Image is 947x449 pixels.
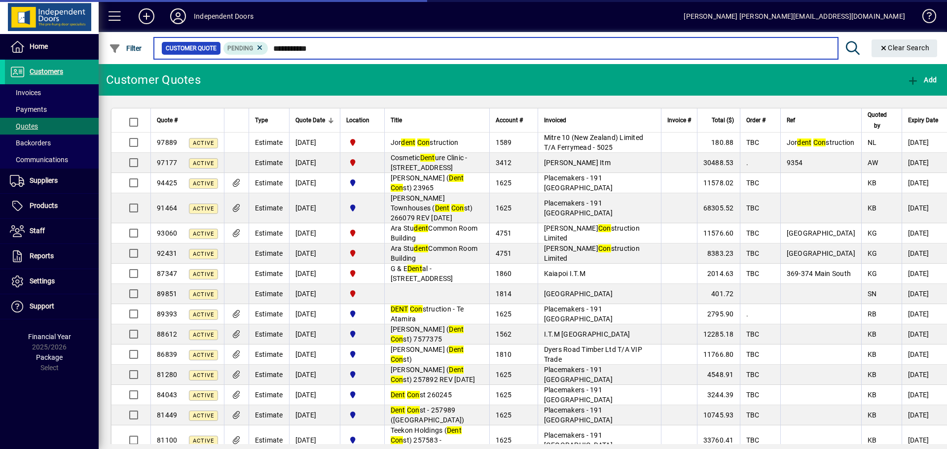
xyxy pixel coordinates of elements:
[414,224,428,232] em: dent
[868,290,877,298] span: SN
[746,159,748,167] span: .
[868,138,877,146] span: NL
[868,436,877,444] span: KB
[391,265,453,282] span: G & E al - [STREET_ADDRESS]
[787,249,855,257] span: [GEOGRAPHIC_DATA]
[496,350,512,358] span: 1810
[407,406,420,414] em: Con
[496,179,512,187] span: 1625
[544,431,613,449] span: Placemakers - 191 [GEOGRAPHIC_DATA]
[496,204,512,212] span: 1625
[544,199,613,217] span: Placemakers - 191 [GEOGRAPHIC_DATA]
[868,391,877,399] span: KB
[391,406,465,424] span: st - 257989 ([GEOGRAPHIC_DATA])
[391,325,464,343] span: [PERSON_NAME] ( st) 7577375
[391,184,403,192] em: Con
[544,330,630,338] span: I.T.M [GEOGRAPHIC_DATA]
[544,345,642,363] span: Dyers Road Timber Ltd T/A VIP Trade
[746,310,748,318] span: .
[346,177,378,188] span: Cromwell Central Otago
[544,115,655,126] div: Invoiced
[28,333,71,341] span: Financial Year
[391,355,403,363] em: Con
[391,305,408,313] em: DENT
[10,156,68,164] span: Communications
[289,324,340,345] td: [DATE]
[410,305,423,313] em: Con
[746,229,760,237] span: TBC
[346,115,378,126] div: Location
[391,376,403,383] em: Con
[289,173,340,193] td: [DATE]
[346,435,378,446] span: Cromwell Central Otago
[746,138,760,146] span: TBC
[346,389,378,400] span: Cromwell Central Otago
[255,249,283,257] span: Estimate
[868,204,877,212] span: KB
[289,365,340,385] td: [DATE]
[598,224,611,232] em: Con
[255,330,283,338] span: Estimate
[157,229,177,237] span: 93060
[868,249,877,257] span: KG
[496,436,512,444] span: 1625
[697,153,740,173] td: 30488.53
[496,229,512,237] span: 4751
[193,392,214,399] span: Active
[908,115,947,126] div: Expiry Date
[157,330,177,338] span: 88612
[746,436,760,444] span: TBC
[346,157,378,168] span: Christchurch
[496,290,512,298] span: 1814
[193,160,214,167] span: Active
[5,219,99,243] a: Staff
[162,7,194,25] button: Profile
[193,352,214,358] span: Active
[746,350,760,358] span: TBC
[193,372,214,379] span: Active
[255,204,283,212] span: Estimate
[10,139,51,147] span: Backorders
[193,180,214,187] span: Active
[5,194,99,218] a: Products
[157,270,177,277] span: 87347
[5,35,99,59] a: Home
[289,405,340,425] td: [DATE]
[346,329,378,340] span: Cromwell Central Otago
[30,202,58,209] span: Products
[107,39,145,57] button: Filter
[712,115,734,126] span: Total ($)
[157,310,177,318] span: 89393
[30,68,63,75] span: Customers
[787,270,851,277] span: 369-374 Main South
[391,244,478,262] span: Ara Stu Common Room Building
[544,134,644,151] span: Mitre 10 (New Zealand) Limited T/A Ferrymead - 5025
[451,204,464,212] em: Con
[868,371,877,379] span: KB
[697,133,740,153] td: 180.88
[346,203,378,213] span: Cromwell Central Otago
[391,345,464,363] span: [PERSON_NAME] ( st)
[868,270,877,277] span: KG
[255,436,283,444] span: Estimate
[193,251,214,257] span: Active
[697,324,740,345] td: 12285.18
[868,109,887,131] span: Quoted by
[697,223,740,243] td: 11576.60
[289,133,340,153] td: [DATE]
[544,305,613,323] span: Placemakers - 191 [GEOGRAPHIC_DATA]
[908,115,938,126] span: Expiry Date
[157,436,177,444] span: 81100
[414,244,428,252] em: dent
[5,118,99,135] a: Quotes
[544,406,613,424] span: Placemakers - 191 [GEOGRAPHIC_DATA]
[697,405,740,425] td: 10745.93
[289,284,340,304] td: [DATE]
[496,391,512,399] span: 1625
[289,243,340,264] td: [DATE]
[346,309,378,319] span: Cromwell Central Otago
[787,138,855,146] span: Jor struction
[391,115,402,126] span: Title
[407,391,420,399] em: Con
[449,345,464,353] em: Dent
